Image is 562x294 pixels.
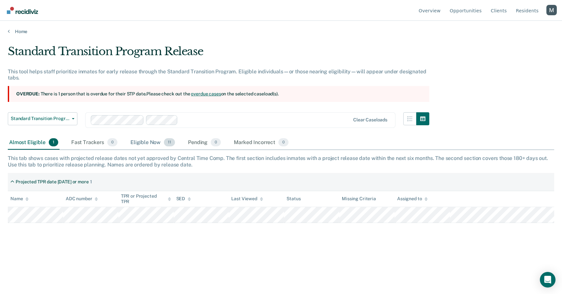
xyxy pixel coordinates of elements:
[233,136,290,150] div: Marked Incorrect0
[16,91,40,96] strong: Overdue:
[121,193,171,204] div: TPR or Projected TPR
[8,155,554,167] div: This tab shows cases with projected release dates not yet approved by Central Time Comp. The firs...
[353,117,387,123] div: Clear caseloads
[176,196,191,202] div: SED
[397,196,428,202] div: Assigned to
[540,272,555,288] div: Open Intercom Messenger
[342,196,376,202] div: Missing Criteria
[8,86,429,102] section: There is 1 person that is overdue for their STP date. Please check out the on the selected caselo...
[16,179,88,185] div: Projected TPR date [DATE] or more
[7,7,38,14] img: Recidiviz
[11,116,69,121] span: Standard Transition Program Release
[287,196,301,202] div: Status
[231,196,263,202] div: Last Viewed
[49,138,58,147] span: 1
[211,138,221,147] span: 0
[90,179,92,185] div: 1
[8,45,429,63] div: Standard Transition Program Release
[8,177,94,187] div: Projected TPR date [DATE] or more1
[546,5,557,15] button: Profile dropdown button
[164,138,175,147] span: 11
[107,138,117,147] span: 0
[66,196,98,202] div: ADC number
[129,136,176,150] div: Eligible Now11
[187,136,222,150] div: Pending0
[278,138,288,147] span: 0
[8,68,429,81] div: This tool helps staff prioritize inmates for early release through the Standard Transition Progra...
[10,196,29,202] div: Name
[8,112,77,125] button: Standard Transition Program Release
[8,29,554,34] a: Home
[191,91,221,96] a: overdue cases
[8,136,60,150] div: Almost Eligible1
[70,136,119,150] div: Fast Trackers0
